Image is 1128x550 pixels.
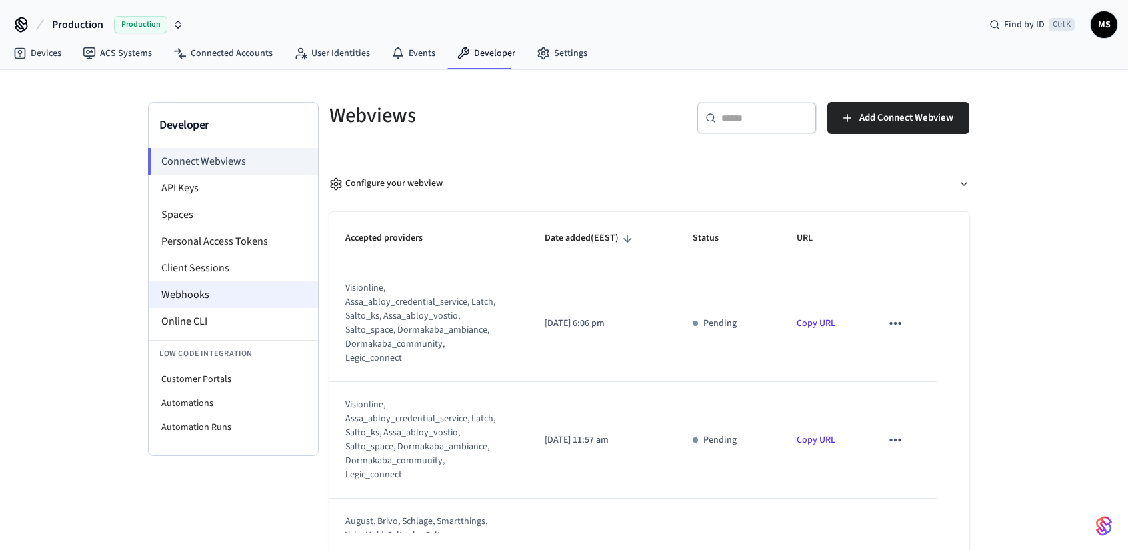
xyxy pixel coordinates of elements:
span: Production [114,16,167,33]
a: Events [381,41,446,65]
p: Pending [703,317,737,331]
p: [DATE] 11:57 am [545,433,660,447]
span: Find by ID [1004,18,1045,31]
span: Add Connect Webview [859,109,953,127]
a: Developer [446,41,526,65]
a: Copy URL [797,317,835,330]
span: Accepted providers [345,228,440,249]
img: SeamLogoGradient.69752ec5.svg [1096,515,1112,537]
span: Date added(EEST) [545,228,636,249]
li: Automations [149,391,318,415]
a: Devices [3,41,72,65]
li: Personal Access Tokens [149,228,318,255]
div: visionline, assa_abloy_credential_service, latch, salto_ks, assa_abloy_vostio, salto_space, dorma... [345,281,496,365]
li: Client Sessions [149,255,318,281]
div: visionline, assa_abloy_credential_service, latch, salto_ks, assa_abloy_vostio, salto_space, dorma... [345,398,496,482]
li: Customer Portals [149,367,318,391]
div: Configure your webview [329,177,443,191]
button: MS [1091,11,1117,38]
a: ACS Systems [72,41,163,65]
li: Spaces [149,201,318,228]
p: Pending [703,433,737,447]
a: Copy URL [797,433,835,447]
li: Webhooks [149,281,318,308]
h3: Developer [159,116,307,135]
li: Online CLI [149,308,318,335]
span: URL [797,228,830,249]
a: Connected Accounts [163,41,283,65]
li: Low Code Integration [149,340,318,367]
h5: Webviews [329,102,641,129]
span: MS [1092,13,1116,37]
a: Settings [526,41,598,65]
span: Status [693,228,736,249]
div: Find by IDCtrl K [979,13,1085,37]
span: Ctrl K [1049,18,1075,31]
p: [DATE] 6:06 pm [545,317,660,331]
li: API Keys [149,175,318,201]
button: Configure your webview [329,166,969,201]
span: Production [52,17,103,33]
a: User Identities [283,41,381,65]
li: Connect Webviews [148,148,318,175]
button: Add Connect Webview [827,102,969,134]
li: Automation Runs [149,415,318,439]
